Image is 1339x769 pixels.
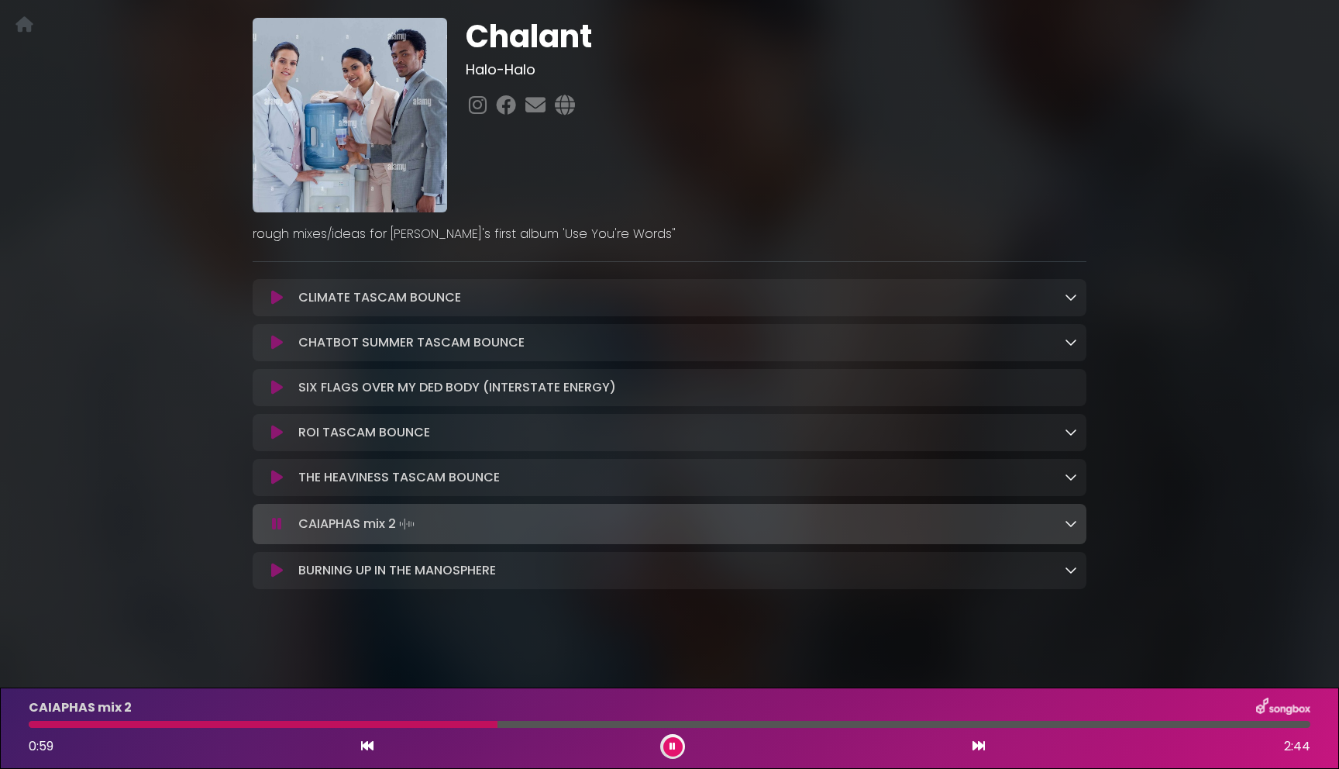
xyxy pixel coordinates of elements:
[298,288,461,307] p: CLIMATE TASCAM BOUNCE
[298,561,496,580] p: BURNING UP IN THE MANOSPHERE
[253,225,1086,243] p: rough mixes/ideas for [PERSON_NAME]'s first album 'Use You're Words"
[298,513,418,535] p: CAIAPHAS mix 2
[298,378,616,397] p: SIX FLAGS OVER MY DED BODY (INTERSTATE ENERGY)
[298,423,430,442] p: ROI TASCAM BOUNCE
[466,61,1086,78] h3: Halo-Halo
[298,333,525,352] p: CHATBOT SUMMER TASCAM BOUNCE
[298,468,500,487] p: THE HEAVINESS TASCAM BOUNCE
[396,513,418,535] img: waveform4.gif
[466,18,1086,55] h1: Chalant
[253,18,447,212] img: zPndV8U9TGGYO0I7mYQG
